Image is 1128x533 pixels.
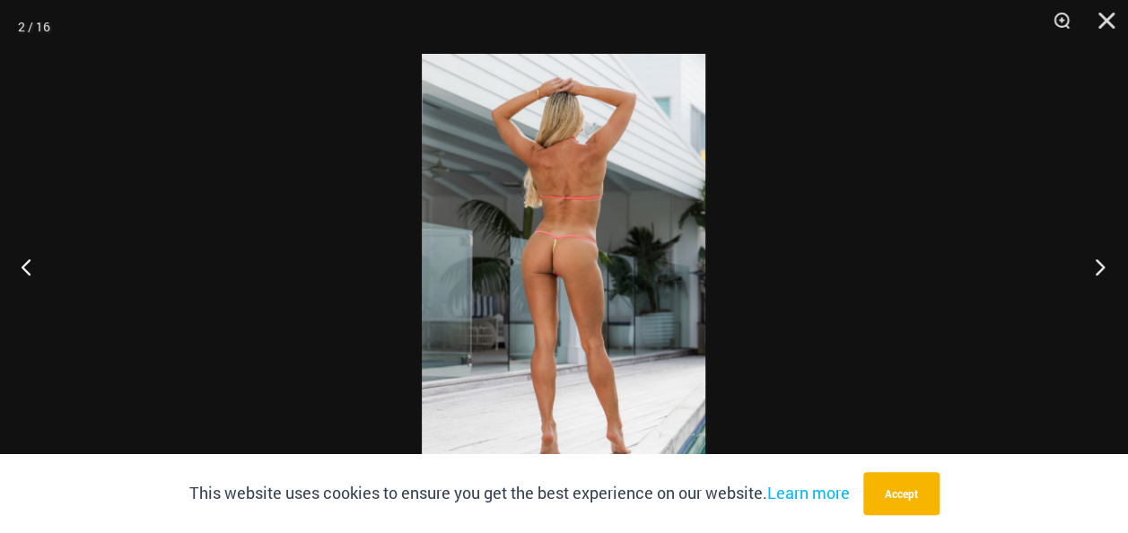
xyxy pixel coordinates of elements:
button: Accept [863,472,940,515]
a: Learn more [767,482,850,503]
button: Next [1061,222,1128,311]
p: This website uses cookies to ensure you get the best experience on our website. [189,480,850,507]
div: 2 / 16 [18,13,50,40]
img: Bubble Mesh Highlight Pink 819 One Piece 03 [422,54,705,479]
